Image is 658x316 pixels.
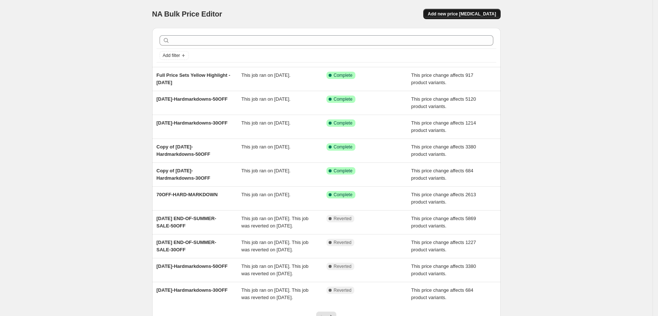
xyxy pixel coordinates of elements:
[241,192,290,197] span: This job ran on [DATE].
[241,216,308,229] span: This job ran on [DATE]. This job was reverted on [DATE].
[411,263,476,276] span: This price change affects 3380 product variants.
[334,192,352,198] span: Complete
[152,10,222,18] span: NA Bulk Price Editor
[428,11,496,17] span: Add new price [MEDICAL_DATA]
[241,263,308,276] span: This job ran on [DATE]. This job was reverted on [DATE].
[241,168,290,173] span: This job ran on [DATE].
[157,287,228,293] span: [DATE]-Hardmarkdowns-30OFF
[411,72,474,85] span: This price change affects 917 product variants.
[334,240,352,245] span: Reverted
[241,120,290,126] span: This job ran on [DATE].
[334,168,352,174] span: Complete
[334,216,352,222] span: Reverted
[411,287,474,300] span: This price change affects 684 product variants.
[157,216,216,229] span: [DATE] END-OF-SUMMER-SALE-50OFF
[334,263,352,269] span: Reverted
[411,120,476,133] span: This price change affects 1214 product variants.
[411,96,476,109] span: This price change affects 5120 product variants.
[411,240,476,252] span: This price change affects 1227 product variants.
[334,72,352,78] span: Complete
[411,192,476,205] span: This price change affects 2613 product variants.
[241,240,308,252] span: This job ran on [DATE]. This job was reverted on [DATE].
[157,240,216,252] span: [DATE] END-OF-SUMMER-SALE-30OFF
[334,287,352,293] span: Reverted
[334,96,352,102] span: Complete
[334,144,352,150] span: Complete
[157,263,228,269] span: [DATE]-Hardmarkdowns-50OFF
[423,9,500,19] button: Add new price [MEDICAL_DATA]
[163,53,180,58] span: Add filter
[411,216,476,229] span: This price change affects 5869 product variants.
[160,51,189,60] button: Add filter
[157,192,218,197] span: 70OFF-HARD-MARKDOWN
[241,287,308,300] span: This job ran on [DATE]. This job was reverted on [DATE].
[411,168,474,181] span: This price change affects 684 product variants.
[157,96,228,102] span: [DATE]-Hardmarkdowns-50OFF
[241,144,290,150] span: This job ran on [DATE].
[241,96,290,102] span: This job ran on [DATE].
[411,144,476,157] span: This price change affects 3380 product variants.
[157,72,230,85] span: Full Price Sets Yellow Highlight - [DATE]
[334,120,352,126] span: Complete
[157,120,228,126] span: [DATE]-Hardmarkdowns-30OFF
[241,72,290,78] span: This job ran on [DATE].
[157,144,211,157] span: Copy of [DATE]-Hardmarkdowns-50OFF
[157,168,211,181] span: Copy of [DATE]-Hardmarkdowns-30OFF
